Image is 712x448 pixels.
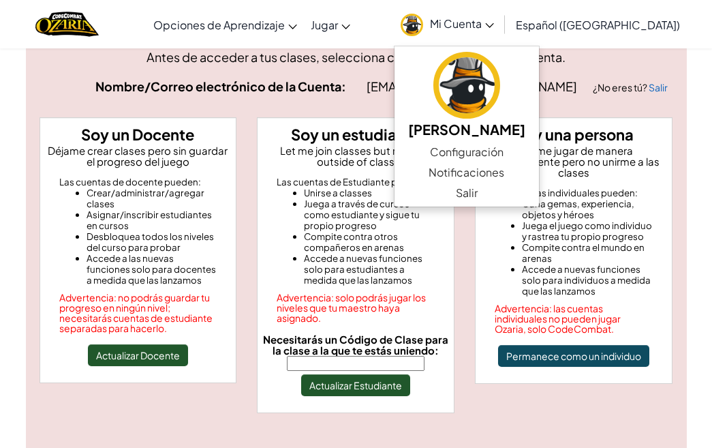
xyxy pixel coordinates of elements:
[593,81,649,93] span: ¿No eres tú?
[87,188,217,209] li: Crear/administrar/agregar clases
[433,52,500,119] img: avatar
[46,145,231,167] p: Déjame crear clases pero sin guardar el progreso del juego
[430,16,494,31] span: Mi Cuenta
[394,142,539,162] a: Configuración
[495,188,653,198] div: Las cuentas individuales pueden:
[95,78,346,94] strong: Nombre/Correo electrónico de la Cuenta:
[81,125,194,144] strong: Soy un Docente
[367,78,579,94] span: [EMAIL_ADDRESS][DOMAIN_NAME]
[263,145,448,167] p: Let me join classes but not play outside of class
[516,18,680,32] span: Español ([GEOGRAPHIC_DATA])
[649,81,668,93] a: Salir
[394,162,539,183] a: Notificaciones
[498,345,649,367] button: Permanece como un individuo
[291,125,420,144] strong: Soy un estudiante
[408,119,525,140] h5: [PERSON_NAME]
[59,177,217,188] div: Las cuentas de docente pueden:
[304,231,435,253] li: Compite contra otros compañeros en arenas
[87,209,217,231] li: Asignar/inscribir estudiantes en cursos
[88,344,188,366] button: Actualizar Docente
[495,303,653,334] div: Advertencia: las cuentas individuales no pueden jugar Ozaria, solo CodeCombat.
[40,47,673,67] p: Antes de acceder a tus clases, selecciona como quieres usar esta cuenta.
[514,125,634,144] strong: Soy una persona
[287,356,424,371] input: Necesitarás un Código de Clase para la clase a la que te estás uniendo:
[522,198,653,220] li: Gana gemas, experiencia, objetos y héroes
[481,145,666,178] p: Déjame jugar de manera independiente pero no unirme a las clases
[304,6,357,43] a: Jugar
[146,6,304,43] a: Opciones de Aprendizaje
[394,3,501,46] a: Mi Cuenta
[522,242,653,264] li: Compite contra el mundo en arenas
[263,333,448,357] span: Necesitarás un Código de Clase para la clase a la que te estás uniendo:
[304,188,435,198] li: Unirse a classes
[522,264,653,297] li: Accede a nuevas funciones solo para individuos a medida que las lanzamos
[277,177,435,188] div: Las cuentas de Estudiante pueden:
[87,231,217,253] li: Desbloquea todos los niveles del curso para probar
[35,10,99,38] img: Home
[429,164,504,181] span: Notificaciones
[301,374,410,396] button: Actualizar Estudiante
[35,10,99,38] a: Ozaria by CodeCombat logo
[522,220,653,242] li: Juega el juego como individuo y rastrea tu propio progreso
[394,183,539,203] a: Salir
[277,293,435,323] div: Advertencia: solo podrás jugar los niveles que tu maestro haya asignado.
[311,18,338,32] span: Jugar
[153,18,285,32] span: Opciones de Aprendizaje
[304,198,435,231] li: Juega a través de cursos como estudiante y sigue tu propio progreso
[401,14,423,36] img: avatar
[394,50,539,142] a: [PERSON_NAME]
[509,6,687,43] a: Español ([GEOGRAPHIC_DATA])
[304,253,435,286] li: Accede a nuevas funciones solo para estudiantes a medida que las lanzamos
[87,253,217,286] li: Accede a las nuevas funciones solo para docentes a medida que las lanzamos
[59,293,217,333] div: Advertencia: no podrás guardar tu progreso en ningún nivel; necesitarás cuentas de estudiante sep...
